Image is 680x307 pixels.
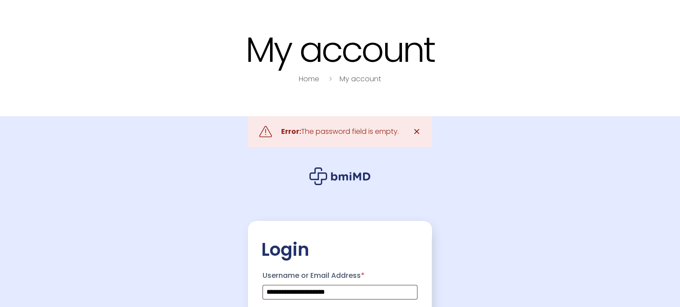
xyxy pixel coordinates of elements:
[261,239,419,261] h2: Login
[413,125,421,138] span: ✕
[340,74,381,84] a: My account
[263,269,417,283] label: Username or Email Address
[281,126,301,136] strong: Error:
[408,123,425,140] a: ✕
[61,31,619,68] h1: My account
[299,74,319,84] a: Home
[281,125,399,138] div: The password field is empty.
[325,74,335,84] i: breadcrumbs separator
